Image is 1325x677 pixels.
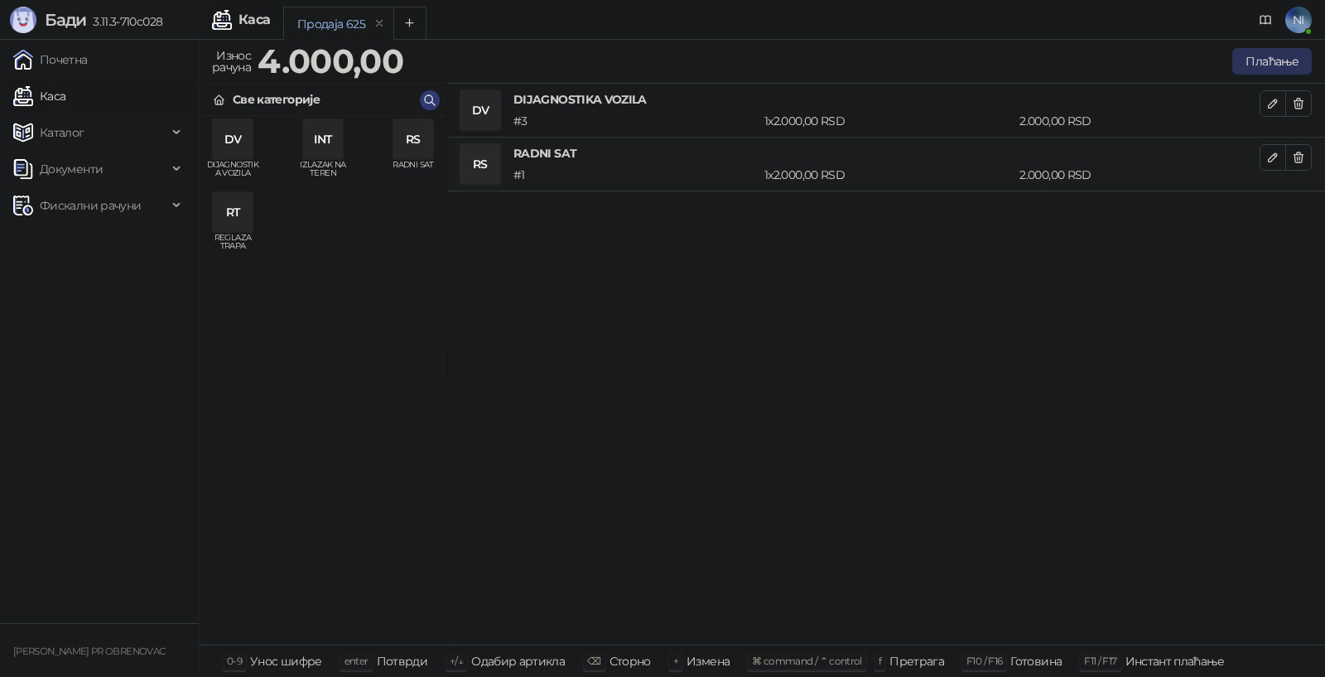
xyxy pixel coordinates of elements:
span: F11 / F17 [1084,655,1116,667]
div: Продаја 625 [297,15,365,33]
div: 1 x 2.000,00 RSD [761,112,1016,130]
div: Потврди [377,650,428,672]
div: 2.000,00 RSD [1016,112,1263,130]
span: RADNI SAT [387,161,440,186]
span: Документи [40,152,103,186]
div: Износ рачуна [209,45,254,78]
span: enter [344,655,369,667]
div: Каса [238,13,270,27]
div: 1 x 2.000,00 RSD [761,166,1016,184]
button: Плаћање [1232,48,1312,75]
span: NI [1285,7,1312,33]
div: Измена [687,650,730,672]
a: Каса [13,80,65,113]
span: DIJAGNOSTIKA VOZILA [206,161,259,186]
div: # 1 [510,166,761,184]
div: RS [460,144,500,184]
h4: RADNI SAT [513,144,1260,162]
div: Унос шифре [250,650,322,672]
div: Све категорије [233,90,320,109]
span: + [673,655,678,667]
img: Logo [10,7,36,33]
span: ⌘ command / ⌃ control [752,655,862,667]
div: grid [200,116,446,645]
span: F10 / F16 [966,655,1002,667]
div: # 3 [510,112,761,130]
div: 2.000,00 RSD [1016,166,1263,184]
span: IZLAZAK NA TEREN [296,161,349,186]
span: ⌫ [587,655,600,667]
span: ↑/↓ [450,655,463,667]
div: INT [303,119,343,159]
div: DV [213,119,253,159]
div: RS [393,119,433,159]
span: 0-9 [227,655,242,667]
span: REGLAZA TRAPA [206,234,259,259]
span: Каталог [40,116,84,149]
h4: DIJAGNOSTIKA VOZILA [513,90,1260,109]
div: Претрага [889,650,944,672]
span: Фискални рачуни [40,189,141,222]
button: remove [369,17,390,31]
button: Add tab [393,7,426,40]
div: Одабир артикла [471,650,565,672]
small: [PERSON_NAME] PR OBRENOVAC [13,646,165,657]
a: Документација [1252,7,1279,33]
div: Инстант плаћање [1125,650,1224,672]
span: f [879,655,881,667]
span: Бади [45,10,86,30]
div: DV [460,90,500,130]
span: 3.11.3-710c028 [86,14,162,29]
a: Почетна [13,43,88,76]
div: Сторно [609,650,651,672]
div: RT [213,192,253,232]
div: Готовина [1010,650,1062,672]
strong: 4.000,00 [258,41,403,81]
